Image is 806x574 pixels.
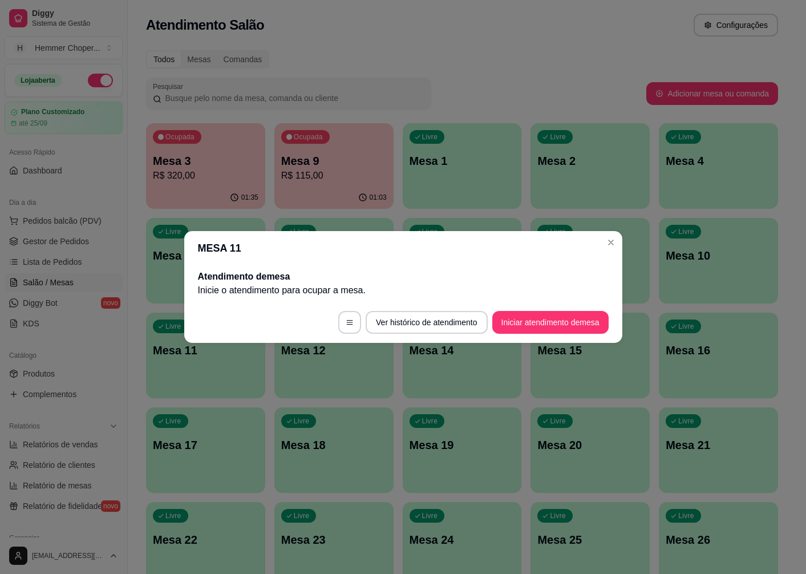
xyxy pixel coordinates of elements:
[198,270,609,284] h2: Atendimento de mesa
[492,311,609,334] button: Iniciar atendimento demesa
[184,231,622,265] header: MESA 11
[602,233,620,252] button: Close
[366,311,487,334] button: Ver histórico de atendimento
[198,284,609,297] p: Inicie o atendimento para ocupar a mesa .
